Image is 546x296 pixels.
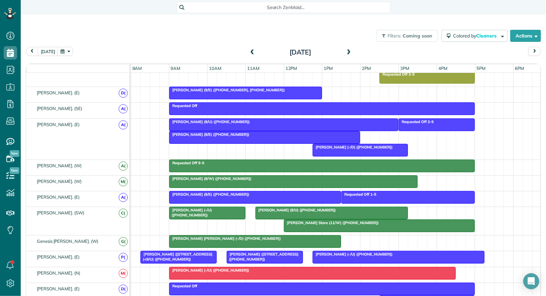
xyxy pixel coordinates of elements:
span: 3pm [399,66,411,71]
span: [PERSON_NAME] (9/U) ([PHONE_NUMBER]) [255,208,336,212]
span: [PERSON_NAME] ([STREET_ADDRESS] (<9/U) ([PHONE_NUMBER]) [140,252,212,261]
span: 6pm [514,66,525,71]
button: next [528,47,541,56]
span: [PERSON_NAME]. (E) [35,286,81,291]
span: [PERSON_NAME] (-/U) ([PHONE_NUMBER]) [169,268,249,273]
span: 9am [169,66,182,71]
span: [PERSON_NAME] (9/E) ([PHONE_NUMBER]) [169,132,249,137]
span: [PERSON_NAME]. (SE) [35,106,84,111]
span: [PERSON_NAME]. (E) [35,90,81,95]
span: [PERSON_NAME]. (E) [35,194,81,200]
span: 8am [131,66,143,71]
span: Requested Off 9-5 [169,161,205,165]
span: D( [119,89,128,98]
span: Filters: [388,33,402,39]
span: Requested Off 3-5 [379,72,415,77]
span: Requested Off [169,284,198,288]
button: Actions [510,30,541,42]
span: [PERSON_NAME]. (W) [35,179,83,184]
span: A( [119,120,128,129]
span: [PERSON_NAME]. (E) [35,254,81,260]
span: M( [119,177,128,186]
span: [PERSON_NAME] (-/U) ([PHONE_NUMBER]) [312,252,393,257]
span: 12pm [284,66,299,71]
span: [PERSON_NAME] (9/W) ([PHONE_NUMBER]) [169,176,252,181]
span: [PERSON_NAME] (-/D) ([PHONE_NUMBER]) [312,145,393,150]
span: M( [119,269,128,278]
span: G( [119,237,128,246]
span: C( [119,209,128,218]
span: A( [119,104,128,113]
span: 4pm [437,66,449,71]
span: [PERSON_NAME] [PERSON_NAME] (-/D) ([PHONE_NUMBER]) [169,236,281,241]
span: [PERSON_NAME]. (SW) [35,210,86,215]
span: [PERSON_NAME]. (E) [35,122,81,127]
span: Colored by [453,33,499,39]
h2: [DATE] [259,48,342,56]
span: [PERSON_NAME] (9/E) ([PHONE_NUMBER], [PHONE_NUMBER]) [169,88,285,92]
span: [PERSON_NAME] (-/U) ([PHONE_NUMBER]) [169,208,212,217]
span: [PERSON_NAME] (9/E) ([PHONE_NUMBER]) [169,192,249,197]
span: [PERSON_NAME] ([STREET_ADDRESS] ([PHONE_NUMBER]) [226,252,299,261]
span: Requested Off [169,103,198,108]
span: [PERSON_NAME] Store (11/W) ([PHONE_NUMBER]) [284,220,379,225]
span: Genesis [PERSON_NAME]. (W) [35,238,100,244]
span: 5pm [475,66,487,71]
button: prev [26,47,38,56]
div: Open Intercom Messenger [523,273,539,289]
span: 10am [208,66,223,71]
span: D( [119,285,128,294]
span: 11am [246,66,261,71]
span: Coming soon [403,33,433,39]
span: [PERSON_NAME]. (N) [35,270,82,276]
span: A( [119,193,128,202]
span: [PERSON_NAME]. (W) [35,163,83,168]
span: New [10,167,19,174]
span: A( [119,162,128,171]
span: Cleaners [476,33,498,39]
span: New [10,150,19,157]
button: [DATE] [38,47,58,56]
span: 1pm [322,66,334,71]
span: P( [119,253,128,262]
span: [PERSON_NAME] (9/U) ([PHONE_NUMBER]) [169,119,250,124]
span: Requested Off 3-5 [398,119,434,124]
span: 2pm [361,66,372,71]
button: Colored byCleaners [441,30,508,42]
span: Requested Off 1-5 [341,192,377,197]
